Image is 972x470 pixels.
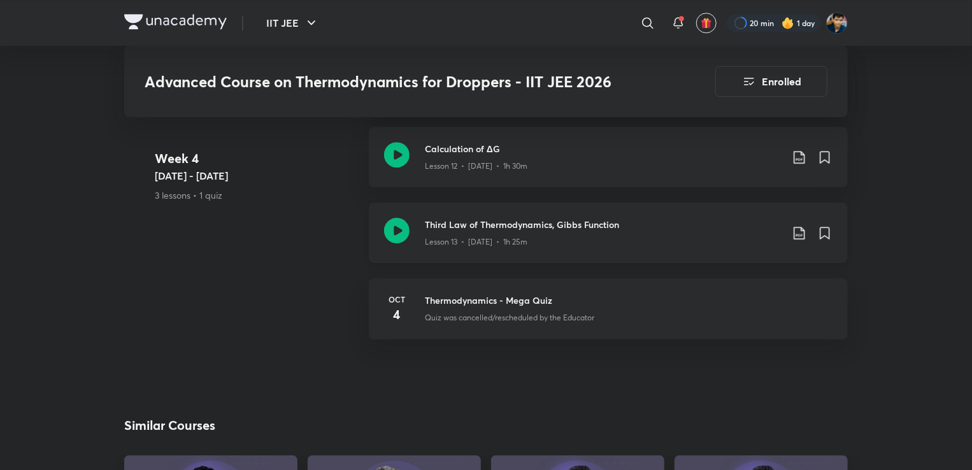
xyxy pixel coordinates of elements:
[369,278,848,355] a: Oct4Thermodynamics - Mega QuizQuiz was cancelled/rescheduled by the Educator
[425,218,782,231] h3: Third Law of Thermodynamics, Gibbs Function
[124,14,227,29] img: Company Logo
[145,73,643,91] h3: Advanced Course on Thermodynamics for Droppers - IIT JEE 2026
[425,294,833,307] h3: Thermodynamics - Mega Quiz
[715,66,827,97] button: Enrolled
[124,416,215,435] h2: Similar Courses
[826,12,848,34] img: SHREYANSH GUPTA
[425,142,782,155] h3: Calculation of ΔG
[696,13,717,33] button: avatar
[155,189,359,203] p: 3 lessons • 1 quiz
[701,17,712,29] img: avatar
[124,14,227,32] a: Company Logo
[369,127,848,203] a: Calculation of ΔGLesson 12 • [DATE] • 1h 30m
[425,236,527,248] p: Lesson 13 • [DATE] • 1h 25m
[425,160,527,172] p: Lesson 12 • [DATE] • 1h 30m
[369,203,848,278] a: Third Law of Thermodynamics, Gibbs FunctionLesson 13 • [DATE] • 1h 25m
[259,10,327,36] button: IIT JEE
[425,312,594,324] p: Quiz was cancelled/rescheduled by the Educator
[155,150,359,169] h4: Week 4
[155,169,359,184] h5: [DATE] - [DATE]
[782,17,794,29] img: streak
[384,305,410,324] h4: 4
[384,294,410,305] h6: Oct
